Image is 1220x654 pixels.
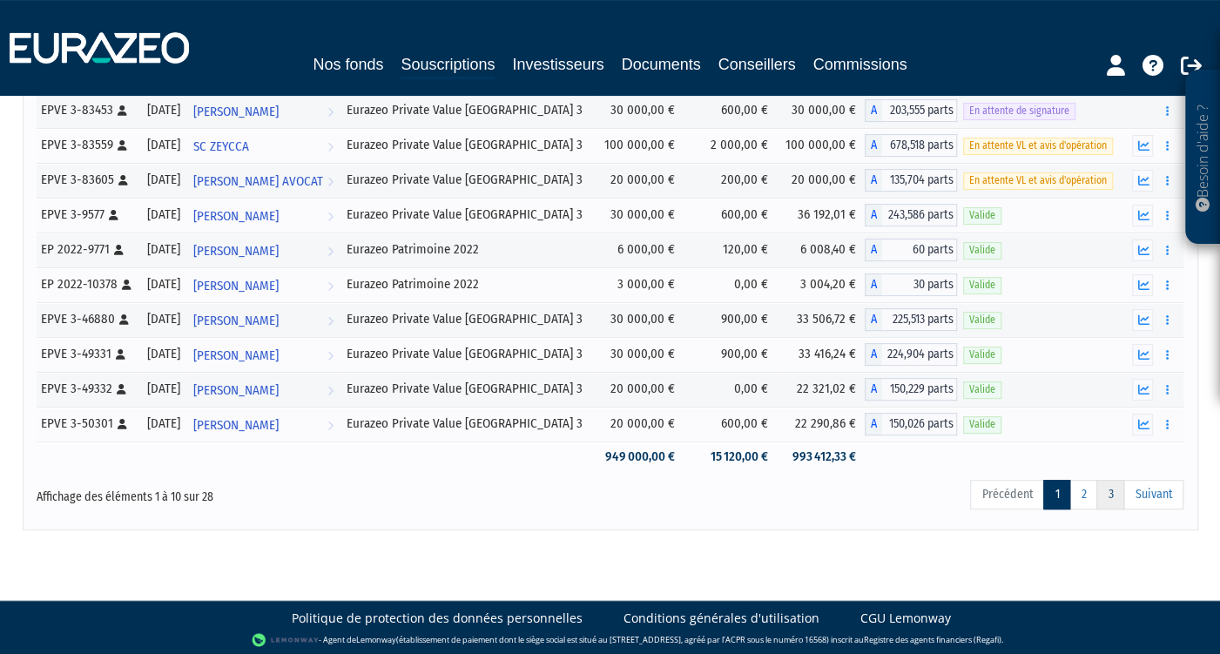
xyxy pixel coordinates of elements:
a: [PERSON_NAME] [186,233,340,267]
div: Eurazeo Private Value [GEOGRAPHIC_DATA] 3 [347,345,590,363]
span: A [865,413,882,435]
i: Voir l'investisseur [327,200,334,233]
div: Eurazeo Private Value [GEOGRAPHIC_DATA] 3 [347,206,590,224]
div: Eurazeo Private Value [GEOGRAPHIC_DATA] 3 [347,136,590,154]
i: [Français] Personne physique [116,349,125,360]
td: 600,00 € [684,93,777,128]
td: 30 000,00 € [596,198,684,233]
div: A - Eurazeo Private Value Europe 3 [865,378,957,401]
span: Valide [963,381,1001,398]
span: 150,026 parts [882,413,957,435]
a: [PERSON_NAME] [186,198,340,233]
div: EPVE 3-46880 [41,310,134,328]
img: 1732889491-logotype_eurazeo_blanc_rvb.png [10,32,189,64]
td: 993 412,33 € [777,442,865,472]
td: 30 000,00 € [596,93,684,128]
div: [DATE] [146,415,180,433]
span: [PERSON_NAME] AVOCAT [193,165,323,198]
p: Besoin d'aide ? [1193,79,1213,236]
a: [PERSON_NAME] [186,407,340,442]
i: Voir l'investisseur [327,374,334,407]
a: [PERSON_NAME] [186,302,340,337]
div: A - Eurazeo Patrimoine 2022 [865,273,957,296]
span: [PERSON_NAME] [193,200,279,233]
div: [DATE] [146,240,180,259]
div: [DATE] [146,101,180,119]
div: A - Eurazeo Private Value Europe 3 [865,134,957,157]
a: Investisseurs [512,52,603,77]
i: Voir l'investisseur [327,409,334,442]
span: A [865,308,882,331]
span: Valide [963,416,1001,433]
td: 0,00 € [684,372,777,407]
i: [Français] Personne physique [114,245,124,255]
span: A [865,343,882,366]
i: Voir l'investisseur [327,235,334,267]
td: 36 192,01 € [777,198,865,233]
a: [PERSON_NAME] [186,372,340,407]
div: A - Eurazeo Private Value Europe 3 [865,413,957,435]
i: [Français] Personne physique [118,175,128,185]
div: [DATE] [146,380,180,398]
span: En attente VL et avis d'opération [963,138,1113,154]
td: 949 000,00 € [596,442,684,472]
div: EPVE 3-9577 [41,206,134,224]
span: A [865,273,882,296]
td: 30 000,00 € [777,93,865,128]
div: [DATE] [146,345,180,363]
td: 3 004,20 € [777,267,865,302]
span: 243,586 parts [882,204,957,226]
a: Suivant [1123,480,1183,509]
a: [PERSON_NAME] AVOCAT [186,163,340,198]
div: [DATE] [146,310,180,328]
td: 900,00 € [684,302,777,337]
div: EPVE 3-50301 [41,415,134,433]
i: [Français] Personne physique [119,314,129,325]
div: Eurazeo Private Value [GEOGRAPHIC_DATA] 3 [347,310,590,328]
i: Voir l'investisseur [327,165,334,198]
div: EP 2022-9771 [41,240,134,259]
a: Registre des agents financiers (Regafi) [864,633,1001,644]
i: Voir l'investisseur [327,96,334,128]
span: Valide [963,207,1001,224]
td: 600,00 € [684,407,777,442]
div: A - Eurazeo Private Value Europe 3 [865,99,957,122]
i: Voir l'investisseur [327,305,334,337]
td: 6 000,00 € [596,233,684,267]
a: Conseillers [718,52,796,77]
td: 2 000,00 € [684,128,777,163]
td: 100 000,00 € [596,128,684,163]
div: A - Eurazeo Patrimoine 2022 [865,239,957,261]
td: 33 416,24 € [777,337,865,372]
span: 225,513 parts [882,308,957,331]
div: Eurazeo Private Value [GEOGRAPHIC_DATA] 3 [347,171,590,189]
div: Eurazeo Private Value [GEOGRAPHIC_DATA] 3 [347,415,590,433]
td: 30 000,00 € [596,337,684,372]
td: 33 506,72 € [777,302,865,337]
td: 100 000,00 € [777,128,865,163]
div: EP 2022-10378 [41,275,134,293]
span: 203,555 parts [882,99,957,122]
div: EPVE 3-49331 [41,345,134,363]
td: 120,00 € [684,233,777,267]
a: Nos fonds [313,52,383,77]
div: A - Eurazeo Private Value Europe 3 [865,343,957,366]
a: [PERSON_NAME] [186,337,340,372]
span: 678,518 parts [882,134,957,157]
span: A [865,378,882,401]
span: [PERSON_NAME] [193,235,279,267]
td: 30 000,00 € [596,302,684,337]
span: SC ZEYCCA [193,131,249,163]
a: Politique de protection des données personnelles [292,610,583,627]
div: Eurazeo Private Value [GEOGRAPHIC_DATA] 3 [347,101,590,119]
span: Valide [963,312,1001,328]
a: CGU Lemonway [860,610,951,627]
i: [Français] Personne physique [118,105,127,116]
i: [Français] Personne physique [122,280,131,290]
td: 20 000,00 € [596,407,684,442]
td: 20 000,00 € [596,372,684,407]
td: 0,00 € [684,267,777,302]
i: Voir l'investisseur [327,340,334,372]
span: 224,904 parts [882,343,957,366]
div: Eurazeo Private Value [GEOGRAPHIC_DATA] 3 [347,380,590,398]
